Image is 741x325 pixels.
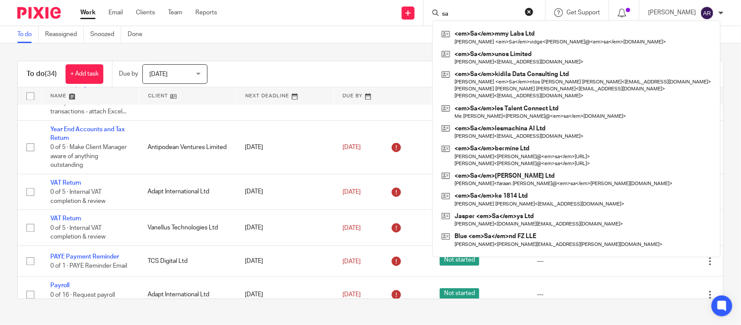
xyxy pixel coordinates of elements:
[139,277,236,312] td: Adapt International Ltd
[343,189,361,195] span: [DATE]
[139,174,236,209] td: Adapt International Ltd
[139,120,236,174] td: Antipodean Ventures Limited
[648,8,696,17] p: [PERSON_NAME]
[168,8,182,17] a: Team
[50,189,105,204] span: 0 of 5 · Internal VAT completion & review
[50,126,125,141] a: Year End Accounts and Tax Return
[45,26,84,43] a: Reassigned
[237,174,334,209] td: [DATE]
[17,26,39,43] a: To do
[17,7,61,19] img: Pixie
[525,7,534,16] button: Clear
[343,292,361,298] span: [DATE]
[50,254,119,260] a: PAYE Payment Reminder
[50,262,127,269] span: 0 of 1 · PAYE Reminder Email
[237,277,334,312] td: [DATE]
[50,225,105,240] span: 0 of 5 · Internal VAT completion & review
[343,258,361,264] span: [DATE]
[26,70,57,79] h1: To do
[109,8,123,17] a: Email
[50,282,69,289] a: Payroll
[80,8,96,17] a: Work
[136,8,155,17] a: Clients
[237,120,334,174] td: [DATE]
[440,255,479,265] span: Not started
[119,70,138,78] p: Due by
[441,10,519,18] input: Search
[66,64,103,84] a: + Add task
[50,144,127,168] span: 0 of 5 · Make Client Manager aware of anything outstanding
[700,6,714,20] img: svg%3E
[50,216,81,222] a: VAT Return
[50,180,81,186] a: VAT Return
[237,245,334,276] td: [DATE]
[139,210,236,245] td: Vanellus Technologies Ltd
[45,70,57,77] span: (34)
[149,71,168,77] span: [DATE]
[195,8,217,17] a: Reports
[343,225,361,231] span: [DATE]
[128,26,149,43] a: Done
[440,288,479,299] span: Not started
[139,245,236,276] td: TCS Digital Ltd
[537,257,617,265] div: ---
[90,26,121,43] a: Snoozed
[237,210,334,245] td: [DATE]
[50,292,115,307] span: 0 of 16 · Request payroll changes
[566,10,600,16] span: Get Support
[343,144,361,150] span: [DATE]
[537,290,617,299] div: ---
